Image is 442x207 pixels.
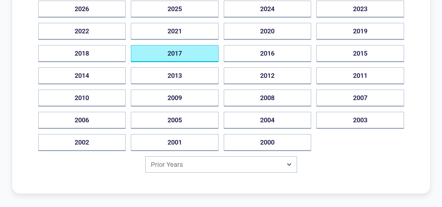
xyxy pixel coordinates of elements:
[131,23,219,40] button: 2021
[131,45,219,62] button: 2017
[38,90,126,107] button: 2010
[38,134,126,151] button: 2002
[316,90,404,107] button: 2007
[38,112,126,129] button: 2006
[131,67,219,84] button: 2013
[224,134,311,151] button: 2000
[224,1,311,18] button: 2024
[38,45,126,62] button: 2018
[145,156,297,173] button: Prior Years
[224,67,311,84] button: 2012
[38,23,126,40] button: 2022
[316,1,404,18] button: 2023
[316,112,404,129] button: 2003
[224,90,311,107] button: 2008
[316,67,404,84] button: 2011
[38,67,126,84] button: 2014
[316,45,404,62] button: 2015
[224,45,311,62] button: 2016
[131,112,219,129] button: 2005
[38,1,126,18] button: 2026
[131,134,219,151] button: 2001
[224,23,311,40] button: 2020
[316,23,404,40] button: 2019
[131,90,219,107] button: 2009
[224,112,311,129] button: 2004
[131,1,219,18] button: 2025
